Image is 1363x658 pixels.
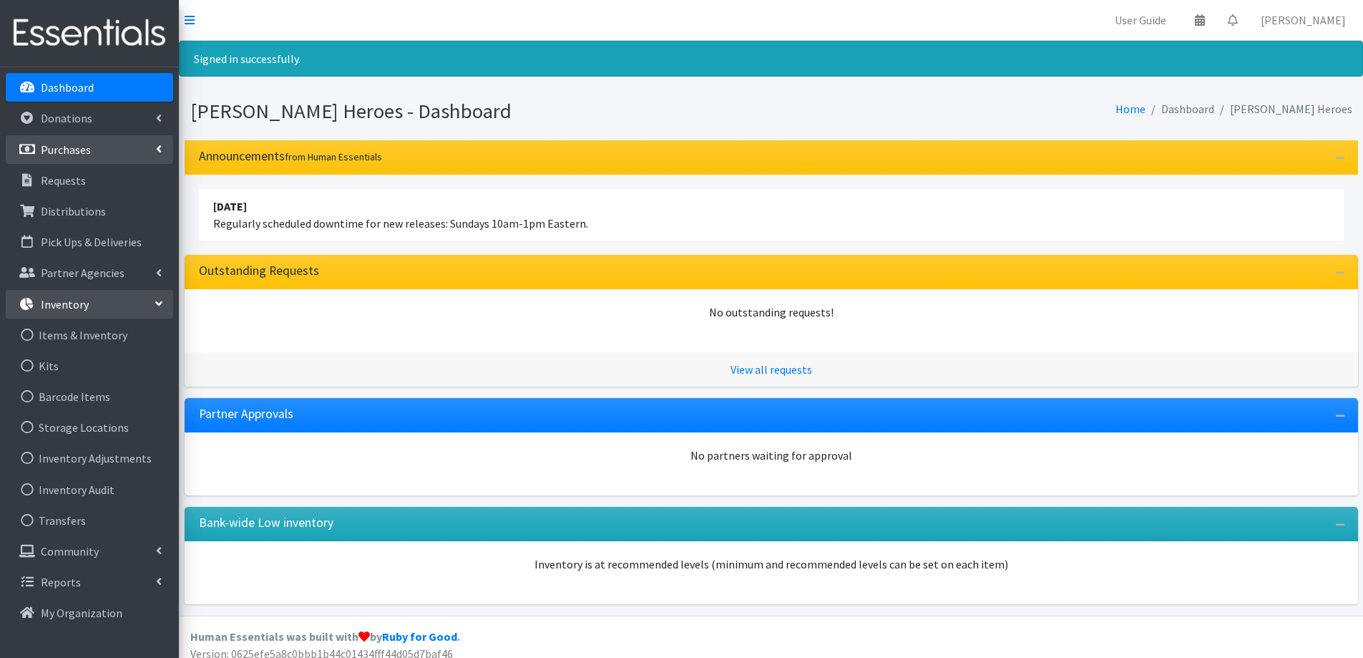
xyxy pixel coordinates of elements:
a: Purchases [6,135,173,164]
strong: Human Essentials was built with by . [190,629,460,644]
p: Inventory is at recommended levels (minimum and recommended levels can be set on each item) [199,556,1344,573]
a: Storage Locations [6,413,173,442]
a: Pick Ups & Deliveries [6,228,173,256]
a: View all requests [731,362,812,377]
a: Inventory [6,290,173,319]
li: Regularly scheduled downtime for new releases: Sundays 10am-1pm Eastern. [199,189,1344,241]
p: Community [41,544,99,558]
a: Reports [6,568,173,596]
a: Transfers [6,506,173,535]
a: [PERSON_NAME] [1249,6,1357,34]
a: Dashboard [6,73,173,102]
p: Reports [41,575,81,589]
p: Donations [41,111,92,125]
p: My Organization [41,606,122,620]
a: Ruby for Good [382,629,457,644]
small: from Human Essentials [285,150,382,163]
a: Requests [6,166,173,195]
h3: Bank-wide Low inventory [199,516,333,531]
p: Dashboard [41,80,94,95]
a: My Organization [6,599,173,627]
a: Community [6,537,173,566]
li: Dashboard [1145,99,1214,120]
h3: Outstanding Requests [199,263,319,279]
a: Barcode Items [6,382,173,411]
p: Distributions [41,204,106,218]
p: Purchases [41,142,91,157]
div: No outstanding requests! [199,304,1344,321]
a: Home [1115,102,1145,116]
div: No partners waiting for approval [199,447,1344,464]
p: Partner Agencies [41,266,124,280]
a: Donations [6,104,173,132]
div: Signed in successfully. [179,41,1363,77]
a: Distributions [6,197,173,226]
a: Inventory Adjustments [6,444,173,473]
a: Inventory Audit [6,475,173,504]
a: Partner Agencies [6,258,173,287]
a: User Guide [1103,6,1178,34]
h3: Announcements [199,149,382,164]
p: Pick Ups & Deliveries [41,235,142,249]
strong: [DATE] [213,199,247,213]
img: HumanEssentials [6,9,173,57]
h3: Partner Approvals [199,407,293,422]
p: Requests [41,173,86,188]
p: Inventory [41,297,89,311]
h1: [PERSON_NAME] Heroes - Dashboard [190,99,766,124]
li: [PERSON_NAME] Heroes [1214,99,1352,120]
a: Kits [6,352,173,380]
a: Items & Inventory [6,321,173,349]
